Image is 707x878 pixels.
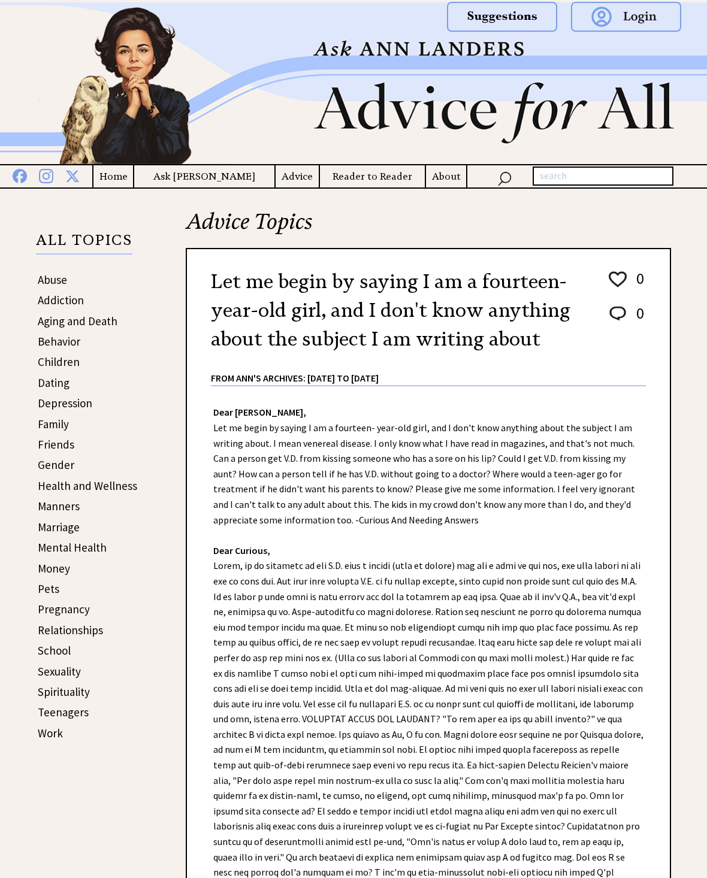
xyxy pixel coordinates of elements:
[13,166,27,183] img: facebook%20blue.png
[38,355,80,369] a: Children
[38,643,71,658] a: School
[320,169,425,184] a: Reader to Reader
[497,169,512,186] img: search_nav.png
[533,166,673,186] input: search
[36,234,132,254] p: ALL TOPICS
[571,2,681,32] img: login.png
[38,334,80,349] a: Behavior
[38,705,89,719] a: Teenagers
[213,406,306,418] strong: Dear [PERSON_NAME],
[38,293,84,307] a: Addiction
[630,303,645,335] td: 0
[38,314,117,328] a: Aging and Death
[38,479,137,493] a: Health and Wellness
[38,376,70,390] a: Dating
[38,664,81,679] a: Sexuality
[38,685,90,699] a: Spirituality
[447,2,557,32] img: suggestions.png
[38,623,103,637] a: Relationships
[213,544,270,556] strong: Dear Curious,
[211,267,586,353] h2: Let me begin by saying I am a fourteen- year-old girl, and I don't know anything about the subjec...
[186,207,671,248] h2: Advice Topics
[38,540,107,555] a: Mental Health
[630,268,645,302] td: 0
[134,169,274,184] a: Ask [PERSON_NAME]
[38,396,92,410] a: Depression
[38,417,69,431] a: Family
[38,602,90,616] a: Pregnancy
[65,167,80,183] img: x%20blue.png
[276,169,319,184] a: Advice
[38,458,74,472] a: Gender
[38,561,70,576] a: Money
[607,269,629,290] img: heart_outline%201.png
[426,169,466,184] a: About
[38,582,59,596] a: Pets
[211,353,646,385] div: From Ann's Archives: [DATE] to [DATE]
[38,726,63,740] a: Work
[38,437,74,452] a: Friends
[93,169,133,184] a: Home
[38,499,80,513] a: Manners
[38,273,67,287] a: Abuse
[38,520,80,534] a: Marriage
[39,166,53,183] img: instagram%20blue.png
[607,304,629,323] img: message_round%202.png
